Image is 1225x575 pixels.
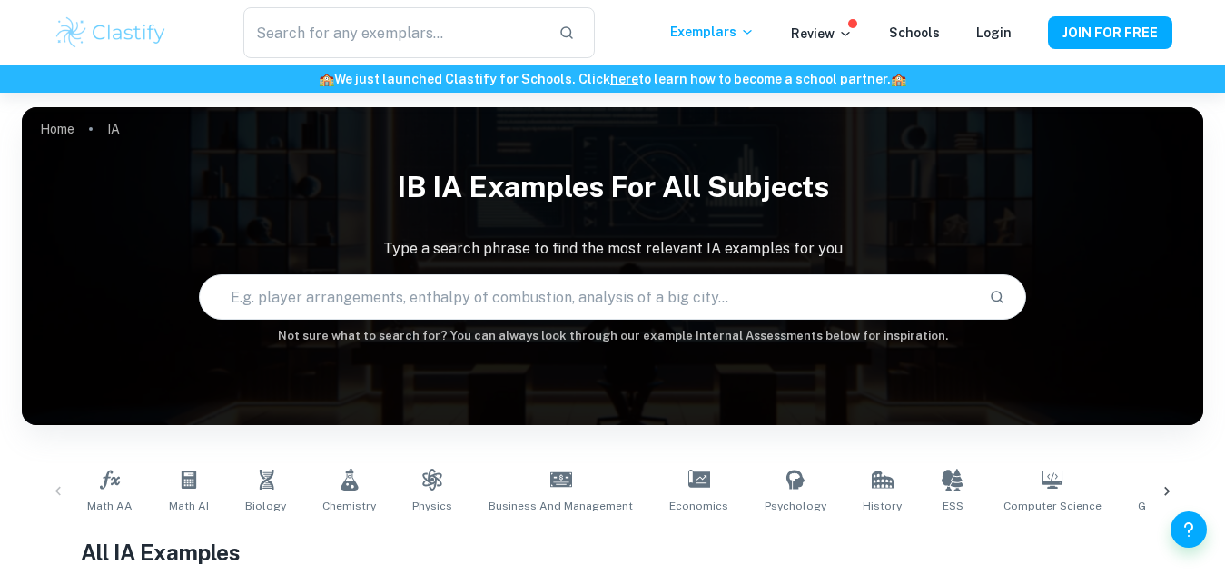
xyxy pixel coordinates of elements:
[22,158,1203,216] h1: IB IA examples for all subjects
[891,72,906,86] span: 🏫
[54,15,169,51] img: Clastify logo
[87,498,133,514] span: Math AA
[40,116,74,142] a: Home
[610,72,638,86] a: here
[1048,16,1172,49] button: JOIN FOR FREE
[1171,511,1207,548] button: Help and Feedback
[982,282,1013,312] button: Search
[765,498,826,514] span: Psychology
[791,24,853,44] p: Review
[81,536,1144,569] h1: All IA Examples
[322,498,376,514] span: Chemistry
[489,498,633,514] span: Business and Management
[200,272,974,322] input: E.g. player arrangements, enthalpy of combustion, analysis of a big city...
[976,25,1012,40] a: Login
[22,327,1203,345] h6: Not sure what to search for? You can always look through our example Internal Assessments below f...
[943,498,963,514] span: ESS
[319,72,334,86] span: 🏫
[107,119,120,139] p: IA
[889,25,940,40] a: Schools
[863,498,902,514] span: History
[245,498,286,514] span: Biology
[169,498,209,514] span: Math AI
[4,69,1221,89] h6: We just launched Clastify for Schools. Click to learn how to become a school partner.
[1138,498,1197,514] span: Geography
[669,498,728,514] span: Economics
[243,7,543,58] input: Search for any exemplars...
[1003,498,1102,514] span: Computer Science
[670,22,755,42] p: Exemplars
[22,238,1203,260] p: Type a search phrase to find the most relevant IA examples for you
[412,498,452,514] span: Physics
